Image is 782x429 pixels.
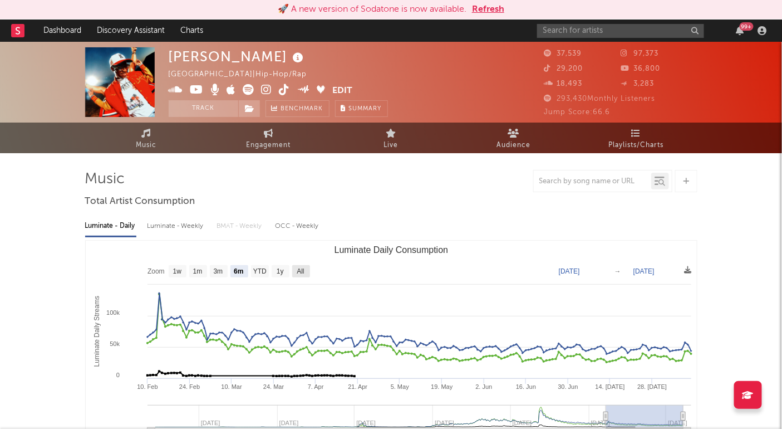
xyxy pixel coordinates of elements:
text: [DATE] [559,267,580,275]
text: YTD [253,268,266,276]
span: 36,800 [621,65,660,72]
text: Luminate Daily Consumption [334,245,448,255]
text: 24. Feb [179,383,199,390]
text: 30. Jun [558,383,578,390]
button: Summary [335,100,388,117]
text: 7. Apr [307,383,323,390]
span: Total Artist Consumption [85,195,195,208]
text: [DATE] [633,267,655,275]
a: Music [85,123,208,153]
text: 19. May [431,383,453,390]
span: Engagement [247,139,291,152]
span: 293,430 Monthly Listeners [544,95,656,103]
span: Live [384,139,399,152]
text: All [297,268,304,276]
a: Audience [453,123,575,153]
span: Benchmark [281,103,323,116]
text: 14. [DATE] [595,383,624,390]
a: Benchmark [265,100,329,117]
button: Refresh [472,3,504,16]
text: 24. Mar [263,383,284,390]
a: Dashboard [36,19,89,42]
span: Jump Score: 66.6 [544,109,611,116]
text: [DATE] [668,420,687,426]
text: → [614,267,621,275]
input: Search by song name or URL [534,177,651,186]
span: Playlists/Charts [608,139,663,152]
div: [PERSON_NAME] [169,47,307,66]
span: 37,539 [544,50,582,57]
span: 97,373 [621,50,658,57]
text: 1y [277,268,284,276]
text: 16. Jun [516,383,536,390]
a: Discovery Assistant [89,19,173,42]
text: 5. May [390,383,409,390]
text: 100k [106,309,120,316]
text: 1w [173,268,181,276]
div: 99 + [740,22,754,31]
span: Music [136,139,156,152]
text: Zoom [147,268,165,276]
div: Luminate - Daily [85,217,136,236]
div: OCC - Weekly [276,217,320,236]
text: Luminate Daily Streams [92,296,100,367]
div: 🚀 A new version of Sodatone is now available. [278,3,466,16]
text: 21. Apr [348,383,367,390]
a: Engagement [208,123,330,153]
text: 1m [193,268,202,276]
text: 3m [213,268,223,276]
text: 10. Feb [137,383,158,390]
span: 3,283 [621,80,654,87]
span: Summary [349,106,382,112]
a: Playlists/Charts [575,123,697,153]
input: Search for artists [537,24,704,38]
text: 6m [234,268,243,276]
text: 2. Jun [475,383,492,390]
div: [GEOGRAPHIC_DATA] | Hip-Hop/Rap [169,68,320,81]
text: 50k [110,340,120,347]
span: 29,200 [544,65,583,72]
a: Live [330,123,453,153]
button: Edit [332,84,352,98]
button: 99+ [736,26,744,35]
span: 18,493 [544,80,583,87]
text: 28. [DATE] [637,383,667,390]
button: Track [169,100,238,117]
div: Luminate - Weekly [147,217,206,236]
span: Audience [496,139,530,152]
a: Charts [173,19,211,42]
text: 0 [116,372,119,378]
text: 10. Mar [221,383,242,390]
